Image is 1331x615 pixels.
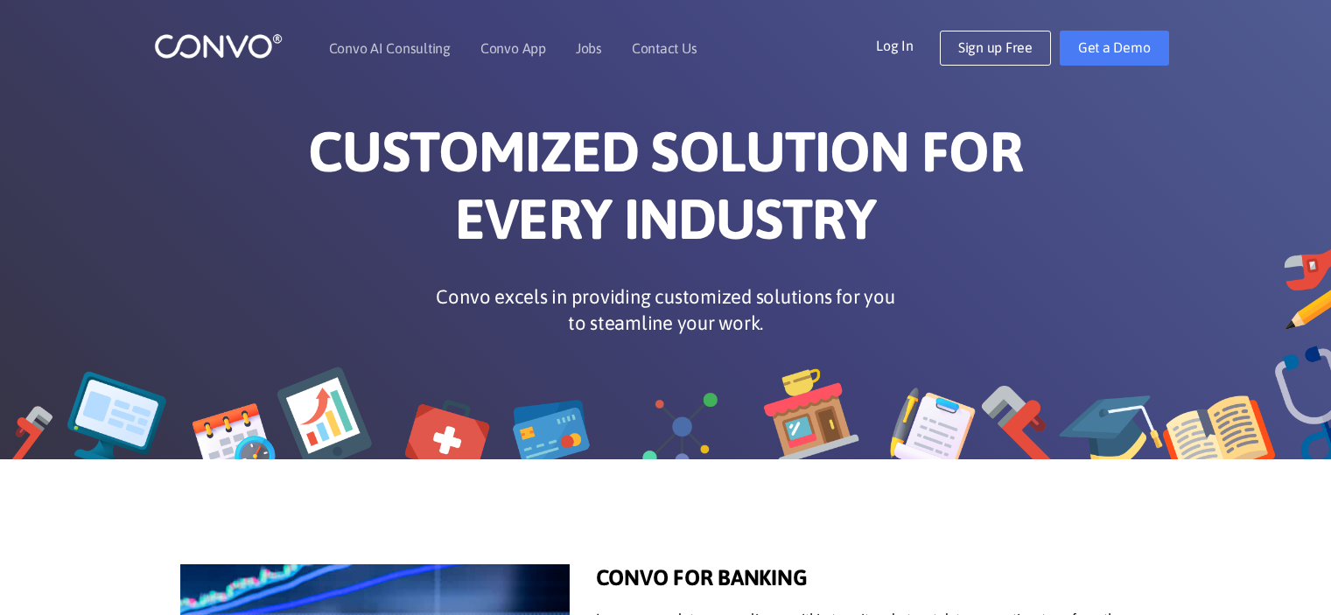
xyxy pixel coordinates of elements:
a: Convo AI Consulting [329,41,451,55]
a: Log In [876,31,940,59]
h1: CONVO FOR BANKING [596,564,1152,604]
a: Jobs [576,41,602,55]
p: Convo excels in providing customized solutions for you to steamline your work. [430,283,902,336]
a: Sign up Free [940,31,1051,66]
h1: CUSTOMIZED SOLUTION FOR EVERY INDUSTRY [180,118,1152,266]
img: logo_1.png [154,32,283,59]
a: Convo App [480,41,546,55]
a: Contact Us [632,41,697,55]
a: Get a Demo [1060,31,1169,66]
